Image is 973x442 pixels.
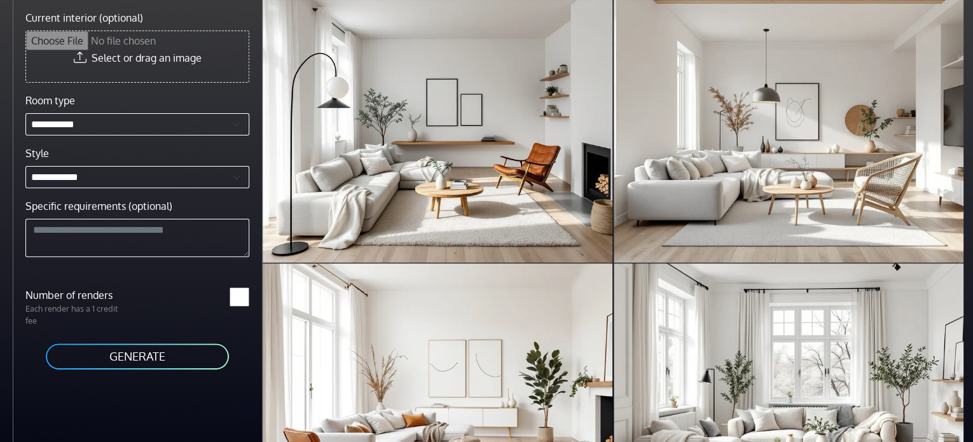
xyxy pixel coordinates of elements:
button: GENERATE [45,342,230,371]
label: Style [25,146,49,161]
p: Each render has a 1 credit fee [18,303,137,327]
label: Specific requirements (optional) [25,198,172,214]
label: Current interior (optional) [25,10,143,25]
label: Number of renders [18,287,137,303]
label: Room type [25,93,75,108]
